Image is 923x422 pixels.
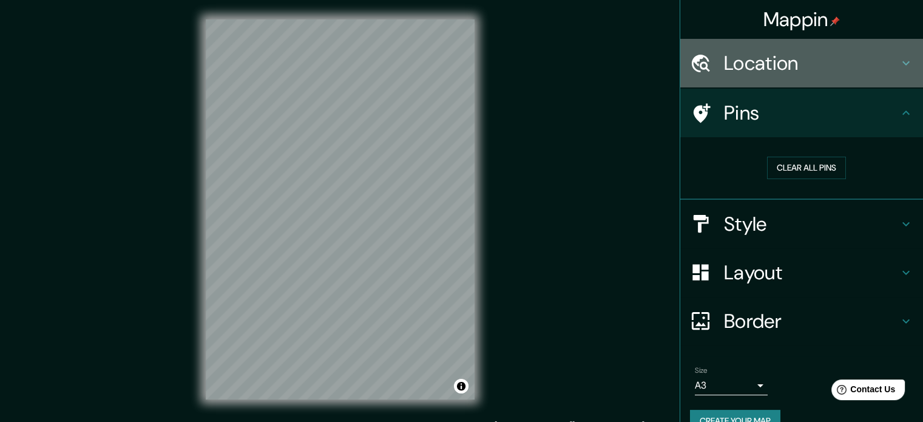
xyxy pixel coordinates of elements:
[680,297,923,345] div: Border
[680,248,923,297] div: Layout
[724,101,899,125] h4: Pins
[695,376,768,395] div: A3
[724,212,899,236] h4: Style
[724,51,899,75] h4: Location
[680,200,923,248] div: Style
[830,16,840,26] img: pin-icon.png
[206,19,475,400] canvas: Map
[724,260,899,285] h4: Layout
[763,7,840,32] h4: Mappin
[454,379,468,393] button: Toggle attribution
[767,157,846,179] button: Clear all pins
[680,89,923,137] div: Pins
[680,39,923,87] div: Location
[724,309,899,333] h4: Border
[815,375,910,409] iframe: Help widget launcher
[695,365,708,375] label: Size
